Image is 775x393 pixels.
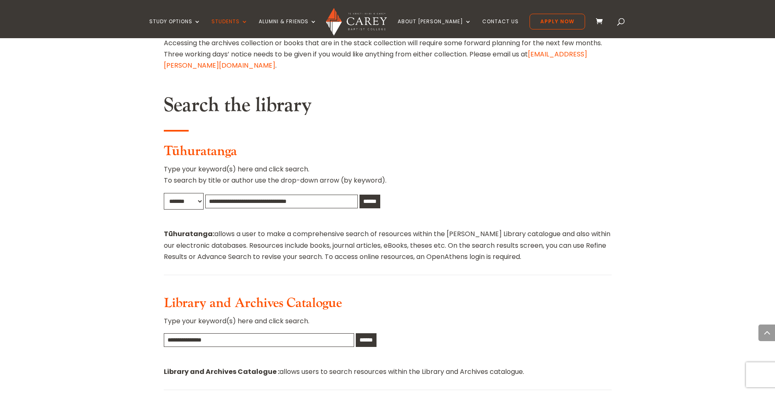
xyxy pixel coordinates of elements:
[259,19,317,38] a: Alumni & Friends
[326,8,387,36] img: Carey Baptist College
[530,14,585,29] a: Apply Now
[164,144,612,164] h3: Tūhuratanga
[149,19,201,38] a: Study Options
[398,19,471,38] a: About [PERSON_NAME]
[164,164,612,193] p: Type your keyword(s) here and click search. To search by title or author use the drop-down arrow ...
[164,315,612,333] p: Type your keyword(s) here and click search.
[164,228,612,262] p: allows a user to make a comprehensive search of resources within the [PERSON_NAME] Library catalo...
[164,295,612,315] h3: Library and Archives Catalogue
[164,366,612,377] p: allows users to search resources within the Library and Archives catalogue.
[164,93,612,122] h2: Search the library
[164,229,214,239] strong: Tūhuratanga:
[164,367,279,376] strong: Library and Archives Catalogue :
[164,37,612,71] p: Accessing the archives collection or books that are in the stack collection will require some for...
[482,19,519,38] a: Contact Us
[211,19,248,38] a: Students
